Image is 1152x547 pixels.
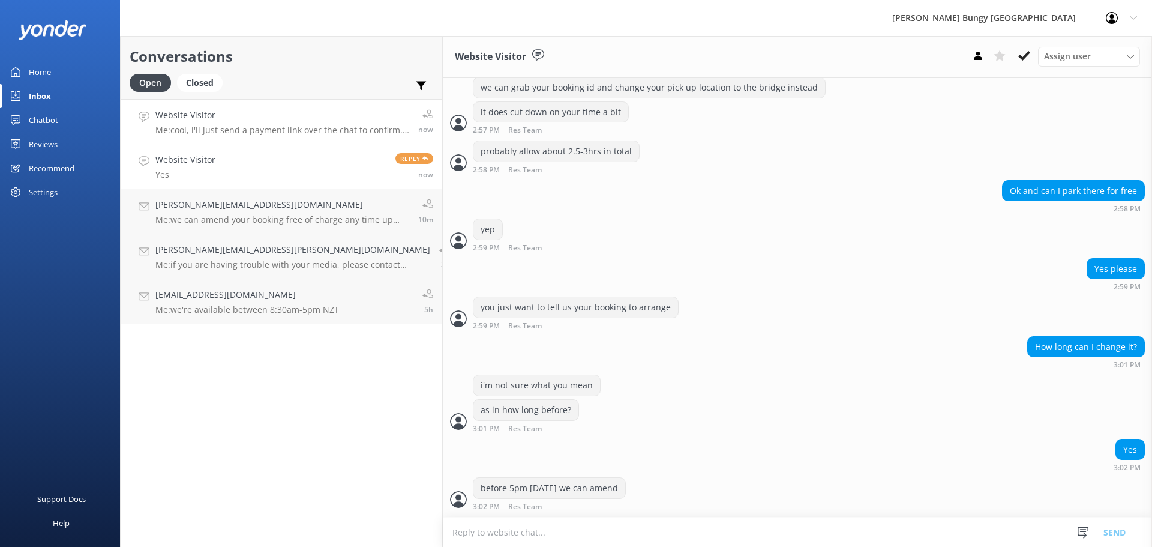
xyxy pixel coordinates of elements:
span: Reply [395,153,433,164]
div: Closed [177,74,223,92]
span: Res Team [508,425,542,433]
div: Yes please [1087,259,1144,279]
div: yep [473,219,502,240]
div: Assign User [1038,47,1140,66]
h3: Website Visitor [455,49,526,65]
span: Res Team [508,166,542,174]
div: Open [130,74,171,92]
div: Yes [1116,440,1144,460]
div: as in how long before? [473,400,578,420]
div: Chatbot [29,108,58,132]
a: Open [130,76,177,89]
span: Res Team [508,244,542,252]
h4: [PERSON_NAME][EMAIL_ADDRESS][DOMAIN_NAME] [155,198,409,211]
h4: [PERSON_NAME][EMAIL_ADDRESS][PERSON_NAME][DOMAIN_NAME] [155,243,430,256]
h2: Conversations [130,45,433,68]
div: Sep 16 2025 02:59pm (UTC +12:00) Pacific/Auckland [473,321,679,330]
div: Sep 16 2025 03:02pm (UTC +12:00) Pacific/Auckland [473,502,626,511]
div: How long can I change it? [1028,337,1144,357]
span: Res Team [508,322,542,330]
div: Sep 16 2025 02:59pm (UTC +12:00) Pacific/Auckland [1087,282,1145,291]
p: Me: cool, i'll just send a payment link over the chat to confirm. once completed i'll send confir... [155,125,409,136]
div: you just want to tell us your booking to arrange [473,297,678,318]
div: Ok and can I park there for free [1003,181,1144,201]
span: Sep 16 2025 02:52pm (UTC +12:00) Pacific/Auckland [418,214,433,225]
span: Sep 16 2025 03:02pm (UTC +12:00) Pacific/Auckland [418,124,433,134]
div: Support Docs [37,487,86,511]
p: Me: we're available between 8:30am-5pm NZT [155,304,339,315]
p: Yes [155,169,215,180]
div: before 5pm [DATE] we can amend [473,478,625,498]
div: Sep 16 2025 02:57pm (UTC +12:00) Pacific/Auckland [473,125,629,134]
strong: 2:59 PM [473,322,500,330]
div: we can grab your booking id and change your pick up location to the bridge instead [473,77,825,98]
div: probably allow about 2.5-3hrs in total [473,141,639,162]
a: [PERSON_NAME][EMAIL_ADDRESS][DOMAIN_NAME]Me:we can amend your booking free of charge any time up ... [121,189,442,234]
div: i'm not sure what you mean [473,375,600,396]
div: Reviews [29,132,58,156]
a: [EMAIL_ADDRESS][DOMAIN_NAME]Me:we're available between 8:30am-5pm NZT5h [121,279,442,324]
strong: 2:58 PM [473,166,500,174]
div: Help [53,511,70,535]
div: Sep 16 2025 02:59pm (UTC +12:00) Pacific/Auckland [473,243,581,252]
strong: 2:59 PM [473,244,500,252]
div: it does cut down on your time a bit [473,102,628,122]
h4: Website Visitor [155,153,215,166]
p: Me: we can amend your booking free of charge any time up until 48hrs before. let us know if you h... [155,214,409,225]
div: Recommend [29,156,74,180]
div: Settings [29,180,58,204]
span: Res Team [508,127,542,134]
span: Sep 16 2025 11:35am (UTC +12:00) Pacific/Auckland [441,259,450,270]
div: Sep 16 2025 03:01pm (UTC +12:00) Pacific/Auckland [1027,360,1145,369]
div: Inbox [29,84,51,108]
strong: 3:02 PM [1114,464,1141,471]
a: Website VisitorMe:cool, i'll just send a payment link over the chat to confirm. once completed i'... [121,99,442,144]
strong: 3:01 PM [473,425,500,433]
a: Closed [177,76,229,89]
h4: Website Visitor [155,109,409,122]
a: [PERSON_NAME][EMAIL_ADDRESS][PERSON_NAME][DOMAIN_NAME]Me:if you are having trouble with your medi... [121,234,442,279]
strong: 2:59 PM [1114,283,1141,291]
p: Me: if you are having trouble with your media, please contact [EMAIL_ADDRESS][DOMAIN_NAME] [155,259,430,270]
div: Sep 16 2025 03:02pm (UTC +12:00) Pacific/Auckland [1114,463,1145,471]
span: Assign user [1044,50,1091,63]
span: Sep 16 2025 03:02pm (UTC +12:00) Pacific/Auckland [418,169,433,180]
div: Sep 16 2025 02:58pm (UTC +12:00) Pacific/Auckland [473,165,640,174]
h4: [EMAIL_ADDRESS][DOMAIN_NAME] [155,288,339,301]
div: Sep 16 2025 02:58pm (UTC +12:00) Pacific/Auckland [1002,204,1145,213]
strong: 3:02 PM [473,503,500,511]
div: Sep 16 2025 03:01pm (UTC +12:00) Pacific/Auckland [473,424,581,433]
strong: 2:58 PM [1114,205,1141,213]
strong: 3:01 PM [1114,361,1141,369]
a: Website VisitorYesReplynow [121,144,442,189]
span: Sep 16 2025 09:34am (UTC +12:00) Pacific/Auckland [424,304,433,315]
span: Res Team [508,503,542,511]
strong: 2:57 PM [473,127,500,134]
div: Home [29,60,51,84]
img: yonder-white-logo.png [18,20,87,40]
